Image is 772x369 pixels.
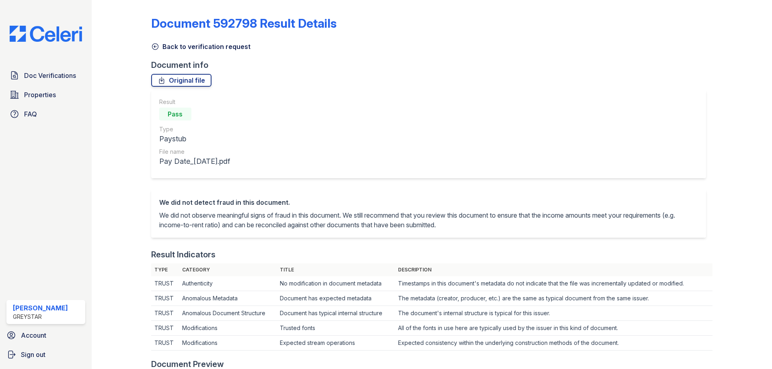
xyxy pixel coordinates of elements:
td: TRUST [151,321,179,336]
td: Document has expected metadata [277,291,395,306]
span: Sign out [21,350,45,359]
div: [PERSON_NAME] [13,303,68,313]
div: File name [159,148,230,156]
th: Type [151,263,179,276]
th: Title [277,263,395,276]
div: We did not detect fraud in this document. [159,198,698,207]
a: Back to verification request [151,42,250,51]
span: Account [21,330,46,340]
span: FAQ [24,109,37,119]
td: TRUST [151,306,179,321]
td: Anomalous Document Structure [179,306,276,321]
td: No modification in document metadata [277,276,395,291]
a: Account [3,327,88,343]
span: Properties [24,90,56,100]
td: Authenticity [179,276,276,291]
div: Result [159,98,230,106]
p: We did not observe meaningful signs of fraud in this document. We still recommend that you review... [159,210,698,230]
td: Expected stream operations [277,336,395,351]
td: TRUST [151,276,179,291]
td: Modifications [179,336,276,351]
a: Properties [6,87,85,103]
th: Description [395,263,712,276]
div: Pass [159,108,191,120]
div: Type [159,125,230,133]
div: Pay Date_[DATE].pdf [159,156,230,167]
div: Document info [151,59,712,71]
td: Anomalous Metadata [179,291,276,306]
div: Greystar [13,313,68,321]
td: Timestamps in this document's metadata do not indicate that the file was incrementally updated or... [395,276,712,291]
td: TRUST [151,291,179,306]
img: CE_Logo_Blue-a8612792a0a2168367f1c8372b55b34899dd931a85d93a1a3d3e32e68fde9ad4.png [3,26,88,42]
a: Sign out [3,347,88,363]
a: Original file [151,74,211,87]
td: The metadata (creator, producer, etc.) are the same as typical document from the same issuer. [395,291,712,306]
td: Trusted fonts [277,321,395,336]
div: Result Indicators [151,249,216,260]
td: Expected consistency within the underlying construction methods of the document. [395,336,712,351]
a: Doc Verifications [6,67,85,84]
div: Paystub [159,133,230,145]
th: Category [179,263,276,276]
td: TRUST [151,336,179,351]
a: FAQ [6,106,85,122]
td: All of the fonts in use here are typically used by the issuer in this kind of document. [395,321,712,336]
a: Document 592798 Result Details [151,16,337,31]
td: Document has typical internal structure [277,306,395,321]
td: Modifications [179,321,276,336]
td: The document's internal structure is typical for this issuer. [395,306,712,321]
span: Doc Verifications [24,71,76,80]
